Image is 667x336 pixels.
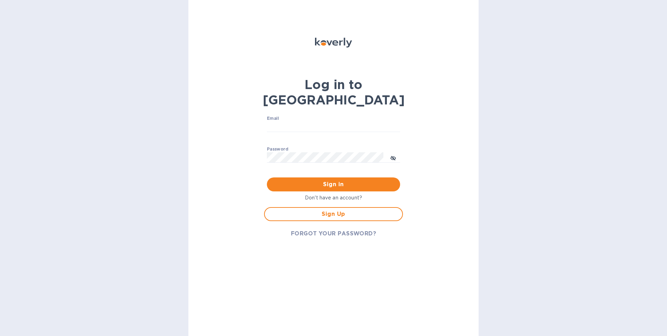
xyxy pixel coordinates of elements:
span: Sign in [272,180,395,189]
img: Koverly [315,38,352,48]
button: toggle password visibility [386,151,400,165]
button: Sign in [267,177,400,191]
span: FORGOT YOUR PASSWORD? [291,229,376,238]
button: FORGOT YOUR PASSWORD? [285,227,382,241]
button: Sign Up [264,207,403,221]
p: Don't have an account? [264,194,403,202]
span: Sign Up [270,210,397,218]
label: Password [267,147,288,152]
label: Email [267,117,279,121]
b: Log in to [GEOGRAPHIC_DATA] [263,77,405,108]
